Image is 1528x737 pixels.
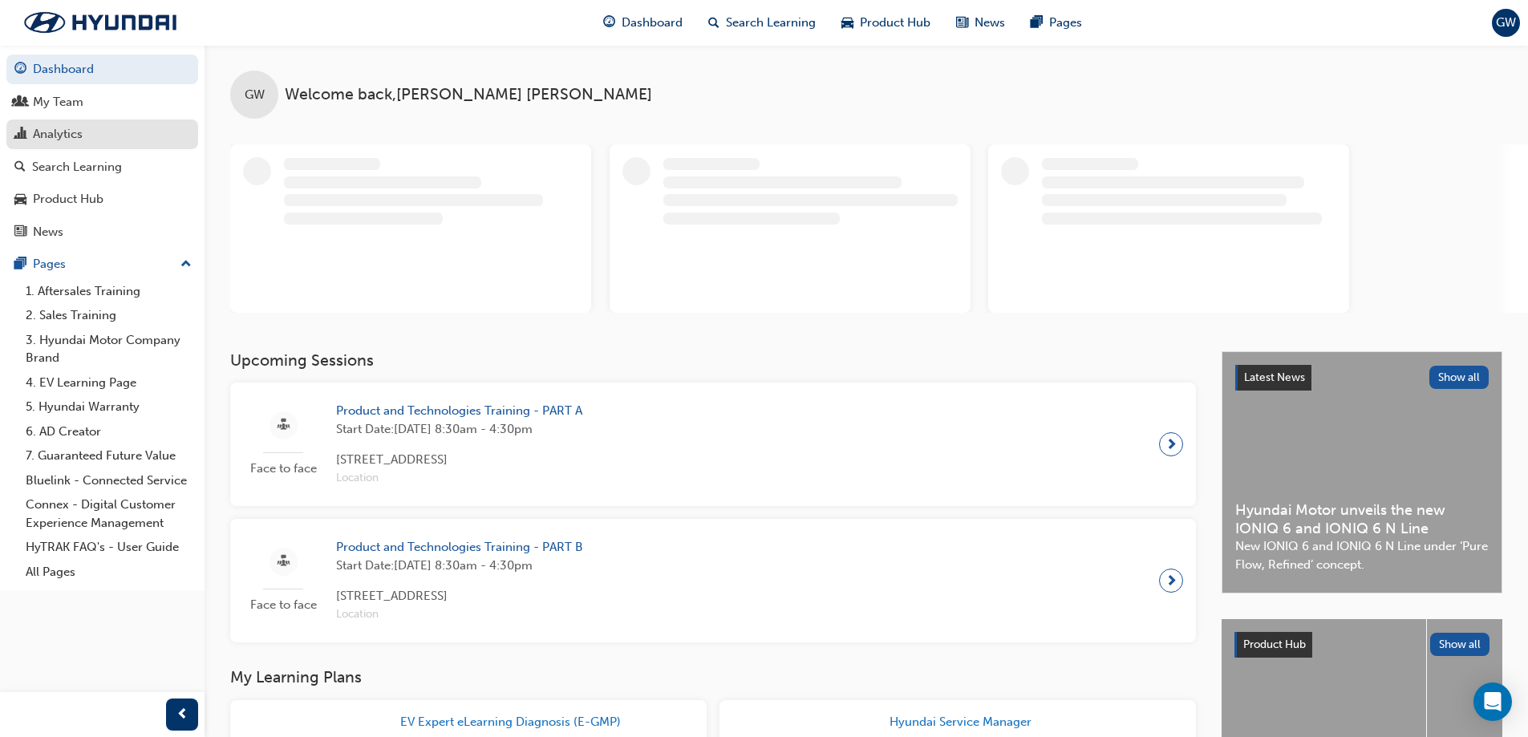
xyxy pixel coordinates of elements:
[336,469,582,488] span: Location
[1018,6,1095,39] a: pages-iconPages
[726,14,816,32] span: Search Learning
[603,13,615,33] span: guage-icon
[975,14,1005,32] span: News
[943,6,1018,39] a: news-iconNews
[176,705,188,725] span: prev-icon
[1234,632,1489,658] a: Product HubShow all
[245,86,265,104] span: GW
[180,254,192,275] span: up-icon
[19,395,198,419] a: 5. Hyundai Warranty
[1031,13,1043,33] span: pages-icon
[19,492,198,535] a: Connex - Digital Customer Experience Management
[14,192,26,207] span: car-icon
[243,596,323,614] span: Face to face
[1496,14,1516,32] span: GW
[1165,433,1177,456] span: next-icon
[6,51,198,249] button: DashboardMy TeamAnalyticsSearch LearningProduct HubNews
[956,13,968,33] span: news-icon
[230,351,1196,370] h3: Upcoming Sessions
[1235,501,1489,537] span: Hyundai Motor unveils the new IONIQ 6 and IONIQ 6 N Line
[841,13,853,33] span: car-icon
[33,223,63,241] div: News
[890,713,1038,731] a: Hyundai Service Manager
[19,443,198,468] a: 7. Guaranteed Future Value
[6,55,198,84] a: Dashboard
[14,225,26,240] span: news-icon
[19,328,198,371] a: 3. Hyundai Motor Company Brand
[695,6,829,39] a: search-iconSearch Learning
[590,6,695,39] a: guage-iconDashboard
[1235,365,1489,391] a: Latest NewsShow all
[19,560,198,585] a: All Pages
[230,668,1196,686] h3: My Learning Plans
[19,279,198,304] a: 1. Aftersales Training
[243,460,323,478] span: Face to face
[336,538,583,557] span: Product and Technologies Training - PART B
[6,249,198,279] button: Pages
[1165,569,1177,592] span: next-icon
[1235,537,1489,573] span: New IONIQ 6 and IONIQ 6 N Line under ‘Pure Flow, Refined’ concept.
[14,63,26,77] span: guage-icon
[1049,14,1082,32] span: Pages
[32,158,122,176] div: Search Learning
[6,119,198,149] a: Analytics
[336,451,582,469] span: [STREET_ADDRESS]
[14,128,26,142] span: chart-icon
[400,713,627,731] a: EV Expert eLearning Diagnosis (E-GMP)
[243,395,1183,493] a: Face to faceProduct and Technologies Training - PART AStart Date:[DATE] 8:30am - 4:30pm[STREET_AD...
[1429,366,1489,389] button: Show all
[33,93,83,111] div: My Team
[8,6,193,39] img: Trak
[19,371,198,395] a: 4. EV Learning Page
[14,95,26,110] span: people-icon
[336,420,582,439] span: Start Date: [DATE] 8:30am - 4:30pm
[278,552,290,572] span: sessionType_FACE_TO_FACE-icon
[860,14,930,32] span: Product Hub
[336,557,583,575] span: Start Date: [DATE] 8:30am - 4:30pm
[278,415,290,435] span: sessionType_FACE_TO_FACE-icon
[1244,371,1305,384] span: Latest News
[6,217,198,247] a: News
[622,14,683,32] span: Dashboard
[14,257,26,272] span: pages-icon
[33,125,83,144] div: Analytics
[33,190,103,209] div: Product Hub
[1243,638,1306,651] span: Product Hub
[19,419,198,444] a: 6. AD Creator
[1492,9,1520,37] button: GW
[19,535,198,560] a: HyTRAK FAQ's - User Guide
[336,605,583,624] span: Location
[336,587,583,605] span: [STREET_ADDRESS]
[14,160,26,175] span: search-icon
[1222,351,1502,593] a: Latest NewsShow allHyundai Motor unveils the new IONIQ 6 and IONIQ 6 N LineNew IONIQ 6 and IONIQ ...
[6,87,198,117] a: My Team
[285,86,652,104] span: Welcome back , [PERSON_NAME] [PERSON_NAME]
[243,532,1183,630] a: Face to faceProduct and Technologies Training - PART BStart Date:[DATE] 8:30am - 4:30pm[STREET_AD...
[6,152,198,182] a: Search Learning
[1430,633,1490,656] button: Show all
[829,6,943,39] a: car-iconProduct Hub
[19,468,198,493] a: Bluelink - Connected Service
[336,402,582,420] span: Product and Technologies Training - PART A
[708,13,719,33] span: search-icon
[19,303,198,328] a: 2. Sales Training
[33,255,66,273] div: Pages
[6,184,198,214] a: Product Hub
[1473,682,1512,721] div: Open Intercom Messenger
[400,715,621,729] span: EV Expert eLearning Diagnosis (E-GMP)
[890,715,1032,729] span: Hyundai Service Manager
